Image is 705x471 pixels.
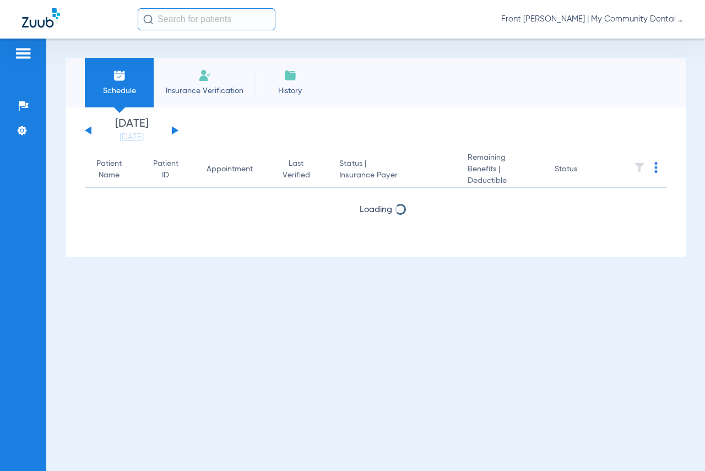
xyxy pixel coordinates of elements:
img: Zuub Logo [22,8,60,28]
div: Patient Name [94,158,135,181]
th: Remaining Benefits | [459,152,546,188]
th: Status [546,152,620,188]
span: Insurance Verification [162,85,247,96]
span: History [264,85,316,96]
img: Search Icon [143,14,153,24]
img: Schedule [113,69,126,82]
div: Last Verified [281,158,322,181]
span: Deductible [468,175,537,187]
th: Status | [330,152,458,188]
div: Patient Name [94,158,125,181]
img: History [284,69,297,82]
img: Manual Insurance Verification [198,69,211,82]
li: [DATE] [99,118,165,143]
div: Patient ID [153,158,179,181]
div: Appointment [207,164,263,175]
div: Last Verified [281,158,312,181]
img: hamburger-icon [14,47,32,60]
input: Search for patients [138,8,275,30]
div: Appointment [207,164,253,175]
img: filter.svg [634,162,645,173]
span: Loading [360,205,392,214]
span: Insurance Payer [339,170,449,181]
a: [DATE] [99,132,165,143]
div: Patient ID [153,158,189,181]
img: group-dot-blue.svg [654,162,658,173]
span: Schedule [93,85,145,96]
span: Front [PERSON_NAME] | My Community Dental Centers [501,14,683,25]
